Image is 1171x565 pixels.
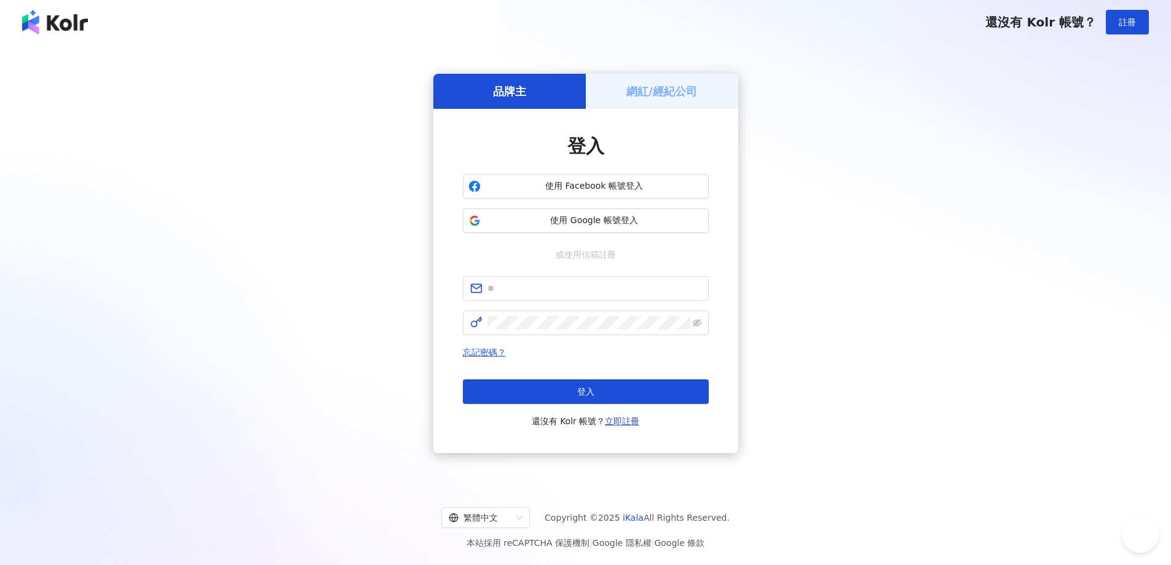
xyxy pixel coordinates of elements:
[654,538,704,548] a: Google 條款
[463,174,709,199] button: 使用 Facebook 帳號登入
[493,84,526,99] h5: 品牌主
[463,208,709,233] button: 使用 Google 帳號登入
[467,535,704,550] span: 本站採用 reCAPTCHA 保護機制
[449,508,511,527] div: 繁體中文
[593,538,652,548] a: Google 隱私權
[1119,17,1136,27] span: 註冊
[985,15,1096,30] span: 還沒有 Kolr 帳號？
[577,387,594,397] span: 登入
[567,135,604,157] span: 登入
[626,84,697,99] h5: 網紅/經紀公司
[532,414,640,429] span: 還沒有 Kolr 帳號？
[486,180,703,192] span: 使用 Facebook 帳號登入
[1122,516,1159,553] iframe: Help Scout Beacon - Open
[463,347,506,357] a: 忘記密碼？
[623,513,644,523] a: iKala
[589,538,593,548] span: |
[463,379,709,404] button: 登入
[22,10,88,34] img: logo
[545,510,730,525] span: Copyright © 2025 All Rights Reserved.
[486,215,703,227] span: 使用 Google 帳號登入
[547,248,625,261] span: 或使用信箱註冊
[693,318,701,327] span: eye-invisible
[1106,10,1149,34] button: 註冊
[605,416,639,426] a: 立即註冊
[652,538,655,548] span: |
